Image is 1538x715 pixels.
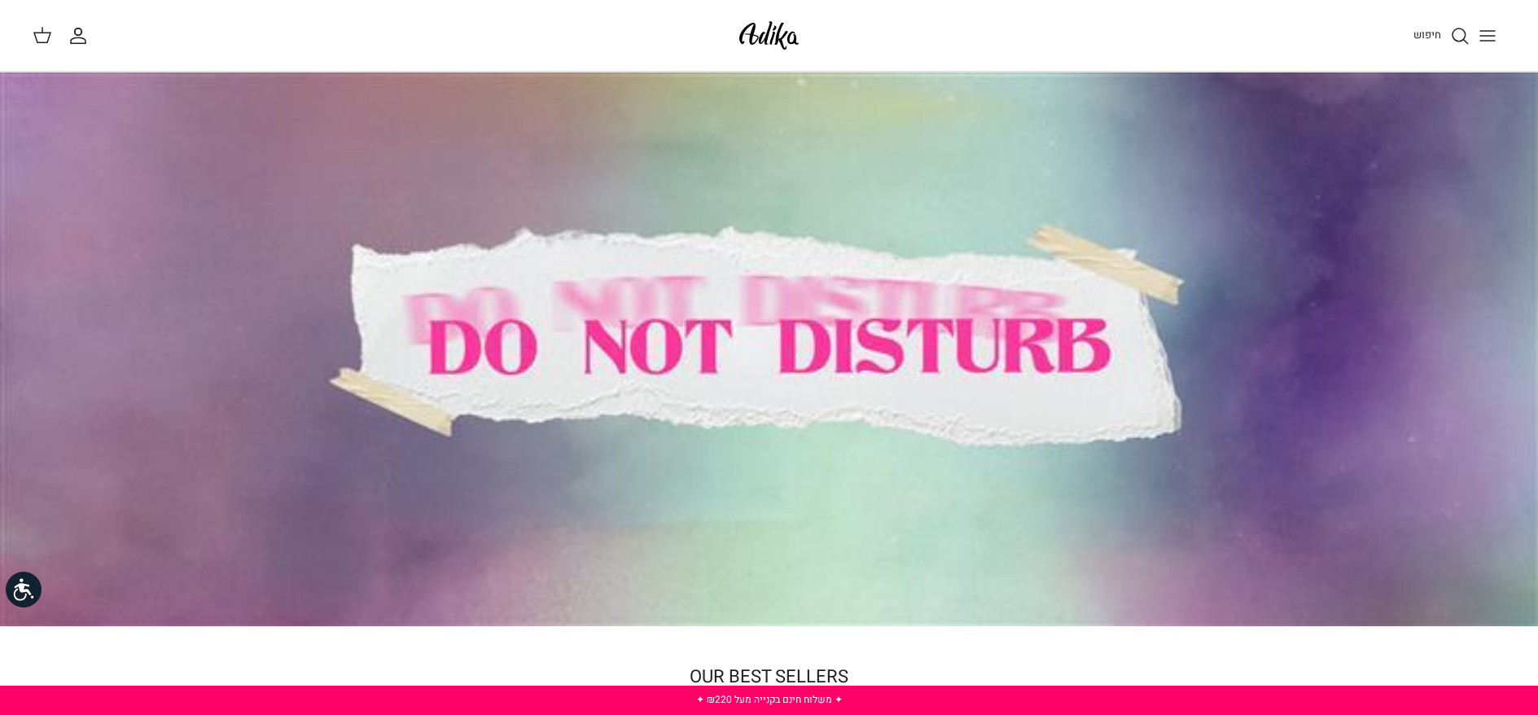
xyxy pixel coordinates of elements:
a: החשבון שלי [68,26,94,46]
a: חיפוש [1413,26,1470,46]
img: Adika IL [734,16,804,55]
span: חיפוש [1413,27,1441,42]
a: ✦ משלוח חינם בקנייה מעל ₪220 ✦ [696,692,843,707]
button: Toggle menu [1470,18,1505,54]
a: OUR BEST SELLERS [690,664,848,690]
